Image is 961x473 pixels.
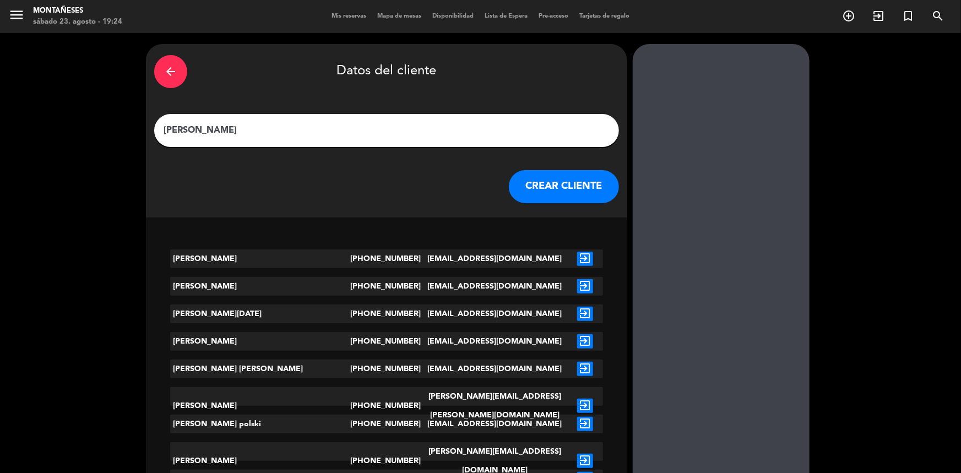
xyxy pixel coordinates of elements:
[423,277,567,296] div: [EMAIL_ADDRESS][DOMAIN_NAME]
[372,13,427,19] span: Mapa de mesas
[902,9,915,23] i: turned_in_not
[350,360,422,378] div: [PHONE_NUMBER]
[931,9,944,23] i: search
[154,52,619,91] div: Datos del cliente
[577,252,593,266] i: exit_to_app
[350,415,422,433] div: [PHONE_NUMBER]
[423,305,567,323] div: [EMAIL_ADDRESS][DOMAIN_NAME]
[33,17,122,28] div: sábado 23. agosto - 19:24
[170,332,351,351] div: [PERSON_NAME]
[170,305,351,323] div: [PERSON_NAME][DATE]
[8,7,25,23] i: menu
[162,123,611,138] input: Escriba nombre, correo electrónico o número de teléfono...
[533,13,574,19] span: Pre-acceso
[577,454,593,468] i: exit_to_app
[577,399,593,413] i: exit_to_app
[170,277,351,296] div: [PERSON_NAME]
[872,9,885,23] i: exit_to_app
[427,13,479,19] span: Disponibilidad
[170,360,351,378] div: [PERSON_NAME] [PERSON_NAME]
[350,249,422,268] div: [PHONE_NUMBER]
[326,13,372,19] span: Mis reservas
[164,65,177,78] i: arrow_back
[423,332,567,351] div: [EMAIL_ADDRESS][DOMAIN_NAME]
[350,387,422,425] div: [PHONE_NUMBER]
[842,9,855,23] i: add_circle_outline
[509,170,619,203] button: CREAR CLIENTE
[423,360,567,378] div: [EMAIL_ADDRESS][DOMAIN_NAME]
[170,387,351,425] div: [PERSON_NAME]
[8,7,25,27] button: menu
[577,307,593,321] i: exit_to_app
[33,6,122,17] div: Montañeses
[479,13,533,19] span: Lista de Espera
[423,249,567,268] div: [EMAIL_ADDRESS][DOMAIN_NAME]
[577,279,593,293] i: exit_to_app
[577,417,593,431] i: exit_to_app
[577,334,593,349] i: exit_to_app
[350,305,422,323] div: [PHONE_NUMBER]
[577,362,593,376] i: exit_to_app
[350,277,422,296] div: [PHONE_NUMBER]
[170,415,351,433] div: [PERSON_NAME] polski
[423,415,567,433] div: [EMAIL_ADDRESS][DOMAIN_NAME]
[170,249,351,268] div: [PERSON_NAME]
[423,387,567,425] div: [PERSON_NAME][EMAIL_ADDRESS][PERSON_NAME][DOMAIN_NAME]
[574,13,635,19] span: Tarjetas de regalo
[350,332,422,351] div: [PHONE_NUMBER]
